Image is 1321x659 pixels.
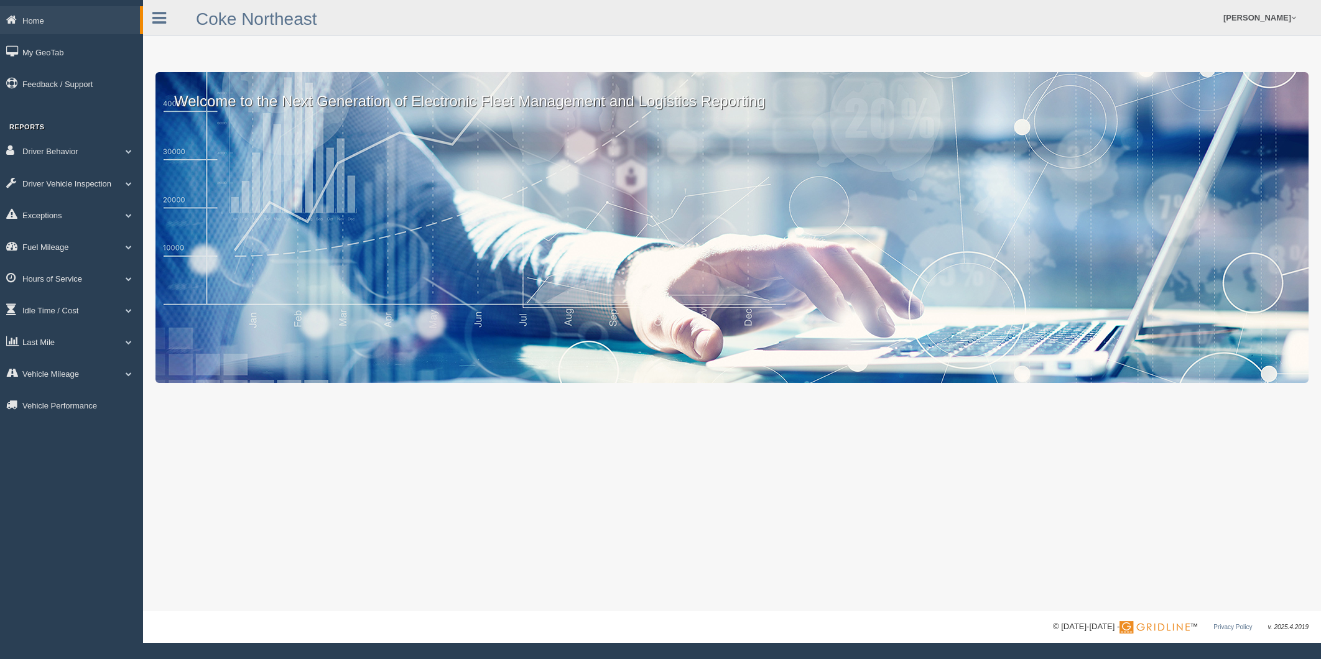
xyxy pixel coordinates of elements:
[1213,624,1252,630] a: Privacy Policy
[1053,620,1309,634] div: © [DATE]-[DATE] - ™
[1268,624,1309,630] span: v. 2025.4.2019
[196,9,317,29] a: Coke Northeast
[155,72,1309,112] p: Welcome to the Next Generation of Electronic Fleet Management and Logistics Reporting
[1119,621,1190,634] img: Gridline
